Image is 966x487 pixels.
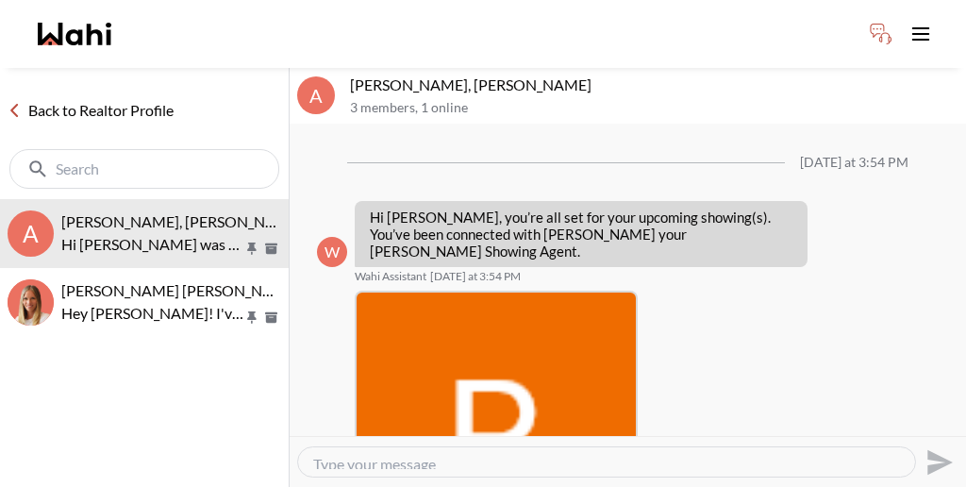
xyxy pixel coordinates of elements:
span: [PERSON_NAME] [PERSON_NAME] [61,281,300,299]
span: Wahi Assistant [355,269,426,284]
p: 3 members , 1 online [350,100,958,116]
div: A [8,210,54,257]
div: [DATE] at 3:54 PM [800,155,908,171]
p: Hey [PERSON_NAME]! I've sent you the email (the second one) and we've arranged your viewing with ... [61,302,243,325]
textarea: Type your message [313,455,900,469]
p: [PERSON_NAME], [PERSON_NAME] [350,76,958,94]
div: Asad Abaid, Michelle [8,279,54,326]
time: 2025-08-24T19:54:02.649Z [430,269,521,284]
button: Send [916,441,958,483]
div: A [297,76,335,114]
a: Wahi homepage [38,23,111,45]
p: Hi [PERSON_NAME], you’re all set for your upcoming showing(s). You’ve been connected with [PERSON... [370,209,792,260]
p: Hi [PERSON_NAME] was not able to accomodate a later time [DATE] due to his other appointments boo... [61,233,243,256]
button: Pin [243,241,260,257]
button: Pin [243,310,260,326]
input: Search [56,160,237,178]
button: Archive [261,310,281,326]
button: Archive [261,241,281,257]
button: Toggle open navigation menu [902,15,940,53]
span: [PERSON_NAME], [PERSON_NAME] [61,212,303,230]
div: W [317,237,347,267]
img: A [8,279,54,326]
